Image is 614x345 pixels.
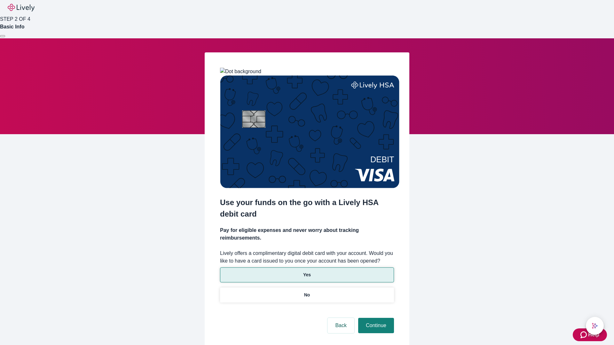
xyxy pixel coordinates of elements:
[573,328,607,341] button: Zendesk support iconHelp
[588,331,599,339] span: Help
[220,226,394,242] h4: Pay for eligible expenses and never worry about tracking reimbursements.
[580,331,588,339] svg: Zendesk support icon
[8,4,35,11] img: Lively
[220,197,394,220] h2: Use your funds on the go with a Lively HSA debit card
[327,318,354,333] button: Back
[220,287,394,303] button: No
[220,249,394,265] label: Lively offers a complimentary digital debit card with your account. Would you like to have a card...
[220,68,261,75] img: Dot background
[586,317,604,335] button: chat
[592,323,598,329] svg: Lively AI Assistant
[220,75,399,188] img: Debit card
[303,272,311,278] p: Yes
[304,292,310,298] p: No
[220,267,394,282] button: Yes
[358,318,394,333] button: Continue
